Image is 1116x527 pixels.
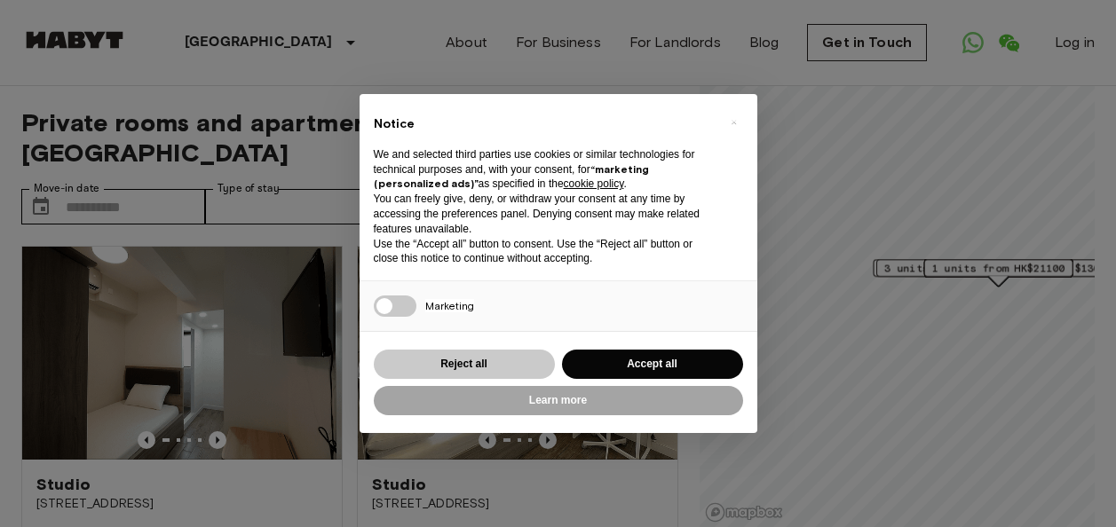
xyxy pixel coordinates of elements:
[374,115,715,133] h2: Notice
[562,350,743,379] button: Accept all
[374,192,715,236] p: You can freely give, deny, or withdraw your consent at any time by accessing the preferences pane...
[374,237,715,267] p: Use the “Accept all” button to consent. Use the “Reject all” button or close this notice to conti...
[564,177,624,190] a: cookie policy
[720,108,748,137] button: Close this notice
[374,147,715,192] p: We and selected third parties use cookies or similar technologies for technical purposes and, wit...
[374,386,743,415] button: Learn more
[374,350,555,379] button: Reject all
[731,112,737,133] span: ×
[425,299,474,312] span: Marketing
[374,162,649,191] strong: “marketing (personalized ads)”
